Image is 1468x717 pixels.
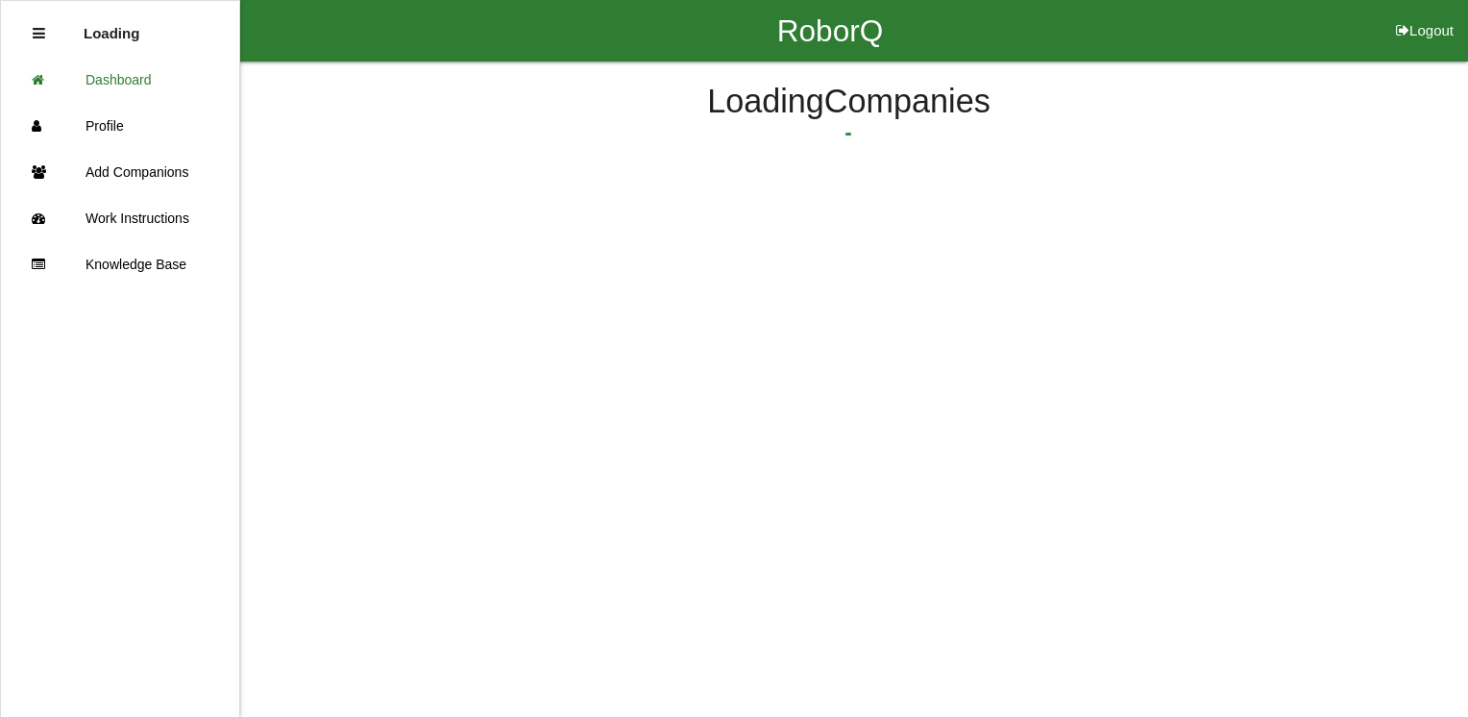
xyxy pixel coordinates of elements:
a: Profile [1,103,239,149]
div: Close [33,11,45,57]
a: Knowledge Base [1,241,239,287]
a: Add Companions [1,149,239,195]
a: Dashboard [1,57,239,103]
h4: Loading Companies [288,84,1409,120]
p: Loading [84,11,139,41]
a: Work Instructions [1,195,239,241]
